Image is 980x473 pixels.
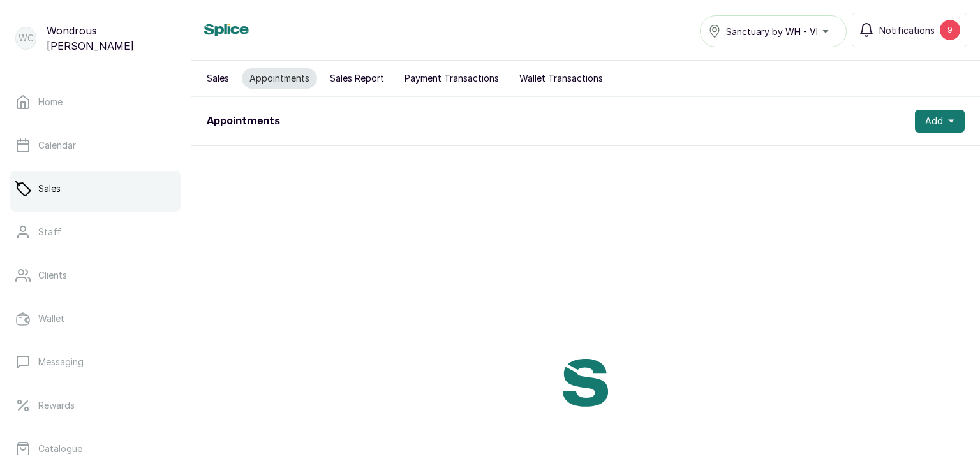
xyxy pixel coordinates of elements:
button: Add [915,110,965,133]
a: Rewards [10,388,181,423]
a: Clients [10,258,181,293]
p: Messaging [38,356,84,368]
p: Home [38,96,63,108]
p: Clients [38,269,67,282]
a: Home [10,84,181,120]
a: Sales [10,171,181,207]
p: WC [19,32,34,45]
button: Wallet Transactions [512,68,611,89]
button: Notifications9 [852,13,967,47]
a: Calendar [10,127,181,163]
p: Wondrous [PERSON_NAME] [47,23,175,54]
button: Appointments [242,68,317,89]
div: 9 [940,20,960,40]
h1: Appointments [207,113,280,129]
a: Catalogue [10,431,181,467]
p: Wallet [38,312,64,325]
button: Sales Report [322,68,392,89]
p: Sales [38,182,61,195]
a: Messaging [10,344,181,380]
button: Payment Transactions [397,68,507,89]
span: Notifications [879,24,935,37]
button: Sanctuary by WH - VI [700,15,847,47]
p: Rewards [38,399,75,412]
p: Staff [38,226,61,238]
p: Calendar [38,139,76,152]
a: Wallet [10,301,181,337]
span: Sanctuary by WH - VI [726,25,818,38]
button: Sales [199,68,237,89]
p: Catalogue [38,442,82,455]
a: Staff [10,214,181,250]
span: Add [925,115,943,127]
